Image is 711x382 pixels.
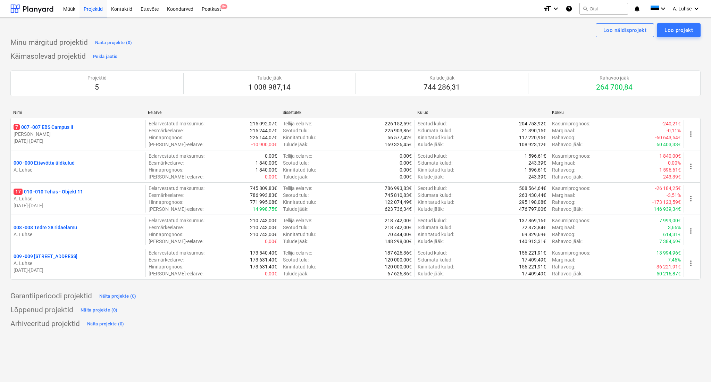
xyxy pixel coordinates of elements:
[149,192,184,199] p: Eesmärkeelarve :
[418,270,444,277] p: Kulude jääk :
[14,195,143,202] p: A. Luhse
[248,83,291,92] p: 1 008 987,14
[552,224,575,231] p: Marginaal :
[10,305,73,315] p: Lõppenud projektid
[596,23,654,37] button: Loo näidisprojekt
[519,192,546,199] p: 263 430,44€
[283,270,308,277] p: Tulude jääk :
[149,173,203,180] p: [PERSON_NAME]-eelarve :
[283,185,312,192] p: Tellija eelarve :
[657,23,701,37] button: Loo projekt
[99,292,136,300] div: Näita projekte (0)
[265,238,277,245] p: 0,00€
[14,189,23,195] span: 17
[418,192,452,199] p: Sidumata kulud :
[14,159,143,173] div: 000 -000 Ettevõtte üldkuludA. Luhse
[552,166,575,173] p: Rahavoog :
[418,173,444,180] p: Kulude jääk :
[418,249,447,256] p: Seotud kulud :
[283,134,316,141] p: Kinnitatud tulu :
[98,291,138,302] button: Näita projekte (0)
[250,224,277,231] p: 210 743,00€
[667,127,681,134] p: -0,11%
[668,256,681,263] p: 7,46%
[519,185,546,192] p: 508 564,64€
[148,110,277,115] div: Eelarve
[687,162,695,171] span: more_vert
[418,127,452,134] p: Sidumata kulud :
[583,6,588,11] span: search
[525,152,546,159] p: 1 596,61€
[248,74,291,81] p: Tulude jääk
[220,4,227,9] span: 9+
[149,238,203,245] p: [PERSON_NAME]-eelarve :
[687,194,695,203] span: more_vert
[14,224,77,231] p: 008 - 008 Tedre 28 ridaelamu
[87,83,107,92] p: 5
[283,173,308,180] p: Tulude jääk :
[522,224,546,231] p: 72 873,84€
[283,152,312,159] p: Tellija eelarve :
[656,249,681,256] p: 13 994,96€
[10,38,88,48] p: Minu märgitud projektid
[668,159,681,166] p: 0,00%
[250,127,277,134] p: 215 244,07€
[81,306,118,314] div: Näita projekte (0)
[14,188,143,209] div: 17010 -010 Tehas - Objekt 11A. Luhse[DATE]-[DATE]
[552,192,575,199] p: Marginaal :
[668,224,681,231] p: 3,66%
[14,202,143,209] p: [DATE] - [DATE]
[418,134,454,141] p: Kinnitatud kulud :
[385,206,412,213] p: 623 736,34€
[265,152,277,159] p: 0,00€
[385,120,412,127] p: 226 152,59€
[10,291,92,301] p: Garantiiperioodi projektid
[519,199,546,206] p: 295 198,08€
[418,152,447,159] p: Seotud kulud :
[566,5,572,13] i: Abikeskus
[673,6,692,11] span: A. Luhse
[149,185,204,192] p: Eelarvestatud maksumus :
[596,83,633,92] p: 264 700,84
[552,199,575,206] p: Rahavoog :
[528,173,546,180] p: 243,39€
[253,206,277,213] p: 14 998,75€
[256,159,277,166] p: 1 840,00€
[552,134,575,141] p: Rahavoog :
[283,120,312,127] p: Tellija eelarve :
[552,5,560,13] i: keyboard_arrow_down
[385,238,412,245] p: 148 298,00€
[149,127,184,134] p: Eesmärkeelarve :
[250,231,277,238] p: 210 743,00€
[385,217,412,224] p: 218 742,00€
[14,260,143,267] p: A. Luhse
[528,159,546,166] p: 243,39€
[552,270,583,277] p: Rahavoo jääk :
[519,206,546,213] p: 476 797,00€
[265,173,277,180] p: 0,00€
[552,185,590,192] p: Kasumiprognoos :
[149,206,203,213] p: [PERSON_NAME]-eelarve :
[283,127,309,134] p: Seotud tulu :
[149,249,204,256] p: Eelarvestatud maksumus :
[283,224,309,231] p: Seotud tulu :
[552,206,583,213] p: Rahavoo jääk :
[418,120,447,127] p: Seotud kulud :
[519,263,546,270] p: 156 221,91€
[283,231,316,238] p: Kinnitatud tulu :
[687,227,695,235] span: more_vert
[10,319,80,329] p: Arhiveeritud projektid
[283,159,309,166] p: Seotud tulu :
[14,267,143,274] p: [DATE] - [DATE]
[149,270,203,277] p: [PERSON_NAME]-eelarve :
[579,3,628,15] button: Otsi
[385,185,412,192] p: 786 993,83€
[552,120,590,127] p: Kasumiprognoos :
[552,127,575,134] p: Marginaal :
[552,159,575,166] p: Marginaal :
[14,138,143,144] p: [DATE] - [DATE]
[552,256,575,263] p: Marginaal :
[250,263,277,270] p: 173 631,40€
[659,217,681,224] p: 7 999,00€
[552,231,575,238] p: Rahavoog :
